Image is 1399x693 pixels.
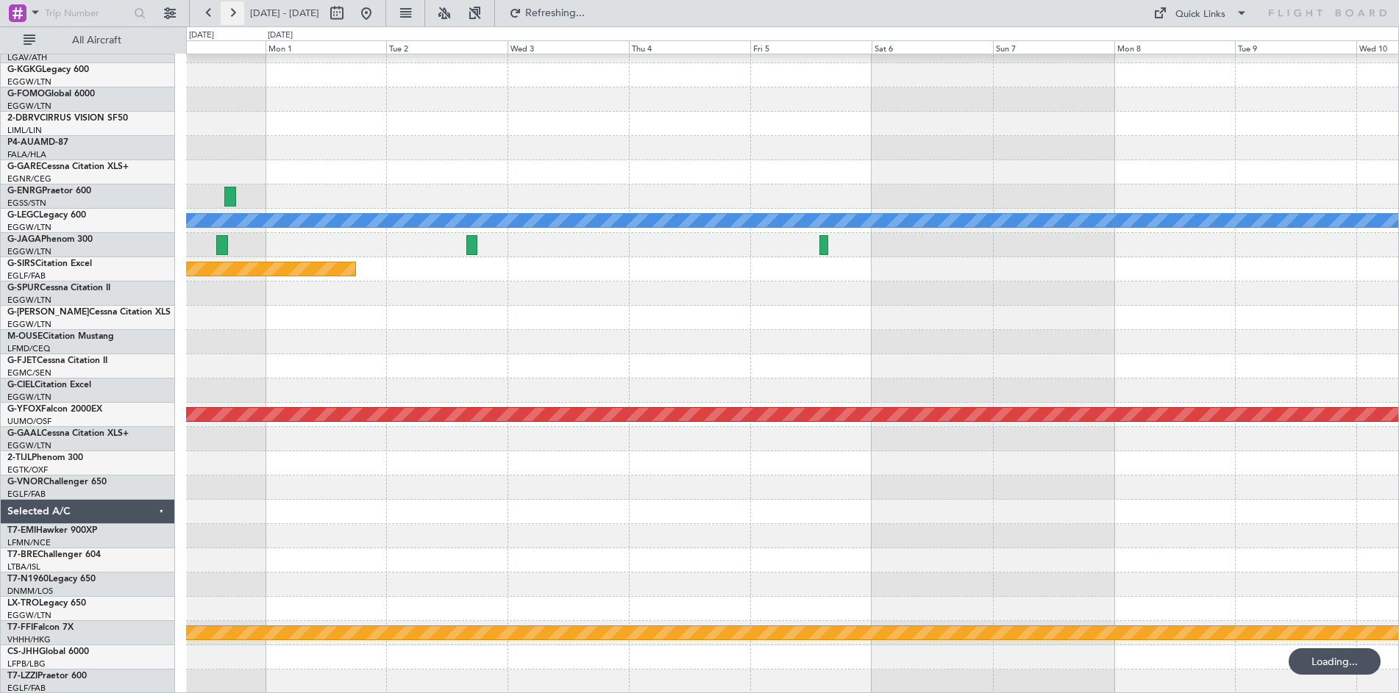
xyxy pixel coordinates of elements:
[7,162,129,171] a: G-GARECessna Citation XLS+
[7,270,46,281] a: EGLF/FAB
[7,526,36,535] span: T7-EMI
[7,453,83,462] a: 2-TIJLPhenom 300
[7,284,110,292] a: G-SPURCessna Citation II
[38,35,155,46] span: All Aircraft
[1175,7,1225,22] div: Quick Links
[993,40,1114,54] div: Sun 7
[7,550,101,559] a: T7-BREChallenger 604
[144,40,266,54] div: Sun 30
[7,478,43,486] span: G-VNOR
[7,259,35,268] span: G-SIRS
[7,246,51,257] a: EGGW/LTN
[7,610,51,621] a: EGGW/LTN
[268,29,293,42] div: [DATE]
[7,381,91,389] a: G-CIELCitation Excel
[7,599,39,608] span: LX-TRO
[7,308,171,317] a: G-[PERSON_NAME]Cessna Citation XLS
[7,101,51,112] a: EGGW/LTN
[7,187,91,195] a: G-ENRGPraetor 600
[7,586,53,597] a: DNMM/LOS
[7,308,89,317] span: G-[PERSON_NAME]
[1146,1,1255,25] button: Quick Links
[386,40,508,54] div: Tue 2
[7,211,39,220] span: G-LEGC
[7,138,40,147] span: P4-AUA
[1235,40,1356,54] div: Tue 9
[7,623,33,632] span: T7-FFI
[7,198,46,209] a: EGSS/STN
[7,332,43,341] span: M-OUSE
[7,114,128,123] a: 2-DBRVCIRRUS VISION SF50
[7,295,51,306] a: EGGW/LTN
[7,138,68,147] a: P4-AUAMD-87
[7,381,35,389] span: G-CIEL
[7,149,46,160] a: FALA/HLA
[1289,648,1381,675] div: Loading...
[524,8,586,18] span: Refreshing...
[7,405,102,414] a: G-YFOXFalcon 2000EX
[7,222,51,233] a: EGGW/LTN
[7,537,51,548] a: LFMN/NCE
[7,76,51,87] a: EGGW/LTN
[7,672,87,681] a: T7-LZZIPraetor 600
[7,647,39,656] span: CS-JHH
[7,453,32,462] span: 2-TIJL
[7,235,93,244] a: G-JAGAPhenom 300
[7,672,38,681] span: T7-LZZI
[7,90,95,98] a: G-FOMOGlobal 6000
[7,367,51,378] a: EGMC/SEN
[7,356,37,365] span: G-FJET
[7,575,49,584] span: T7-N1960
[750,40,872,54] div: Fri 5
[7,429,41,438] span: G-GAAL
[7,65,89,74] a: G-KGKGLegacy 600
[7,211,86,220] a: G-LEGCLegacy 600
[7,392,51,403] a: EGGW/LTN
[7,429,129,438] a: G-GAALCessna Citation XLS+
[502,1,591,25] button: Refreshing...
[7,526,97,535] a: T7-EMIHawker 900XP
[7,114,40,123] span: 2-DBRV
[7,464,48,475] a: EGTK/OXF
[7,162,41,171] span: G-GARE
[7,284,40,292] span: G-SPUR
[629,40,750,54] div: Thu 4
[7,575,96,584] a: T7-N1960Legacy 650
[7,647,89,656] a: CS-JHHGlobal 6000
[7,259,92,268] a: G-SIRSCitation Excel
[7,319,51,330] a: EGGW/LTN
[250,7,319,20] span: [DATE] - [DATE]
[7,440,51,451] a: EGGW/LTN
[7,125,42,136] a: LIML/LIN
[7,173,51,184] a: EGNR/CEG
[7,599,86,608] a: LX-TROLegacy 650
[45,2,129,24] input: Trip Number
[872,40,993,54] div: Sat 6
[7,658,46,669] a: LFPB/LBG
[7,405,41,414] span: G-YFOX
[16,29,160,52] button: All Aircraft
[7,634,51,645] a: VHHH/HKG
[189,29,214,42] div: [DATE]
[7,332,114,341] a: M-OUSECitation Mustang
[7,478,107,486] a: G-VNORChallenger 650
[7,416,51,427] a: UUMO/OSF
[7,623,74,632] a: T7-FFIFalcon 7X
[7,52,47,63] a: LGAV/ATH
[508,40,629,54] div: Wed 3
[7,90,45,98] span: G-FOMO
[1114,40,1236,54] div: Mon 8
[266,40,387,54] div: Mon 1
[7,550,38,559] span: T7-BRE
[7,65,42,74] span: G-KGKG
[7,187,42,195] span: G-ENRG
[7,561,40,572] a: LTBA/ISL
[7,235,41,244] span: G-JAGA
[7,489,46,500] a: EGLF/FAB
[7,356,107,365] a: G-FJETCessna Citation II
[7,343,50,354] a: LFMD/CEQ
